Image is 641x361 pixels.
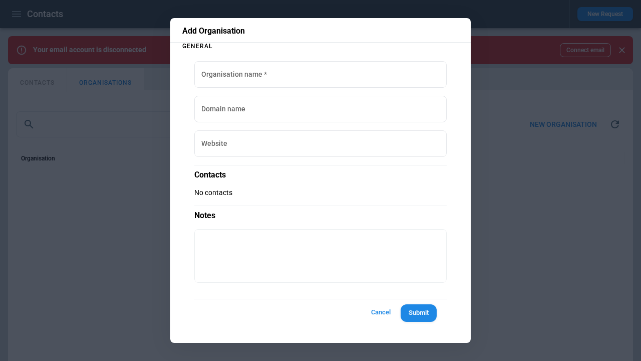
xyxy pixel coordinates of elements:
button: Cancel [365,303,397,322]
p: No contacts [194,189,447,197]
p: Add Organisation [182,26,459,36]
p: Notes [194,206,447,221]
button: Submit [401,304,437,322]
p: Contacts [194,165,447,180]
p: General [182,43,459,49]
